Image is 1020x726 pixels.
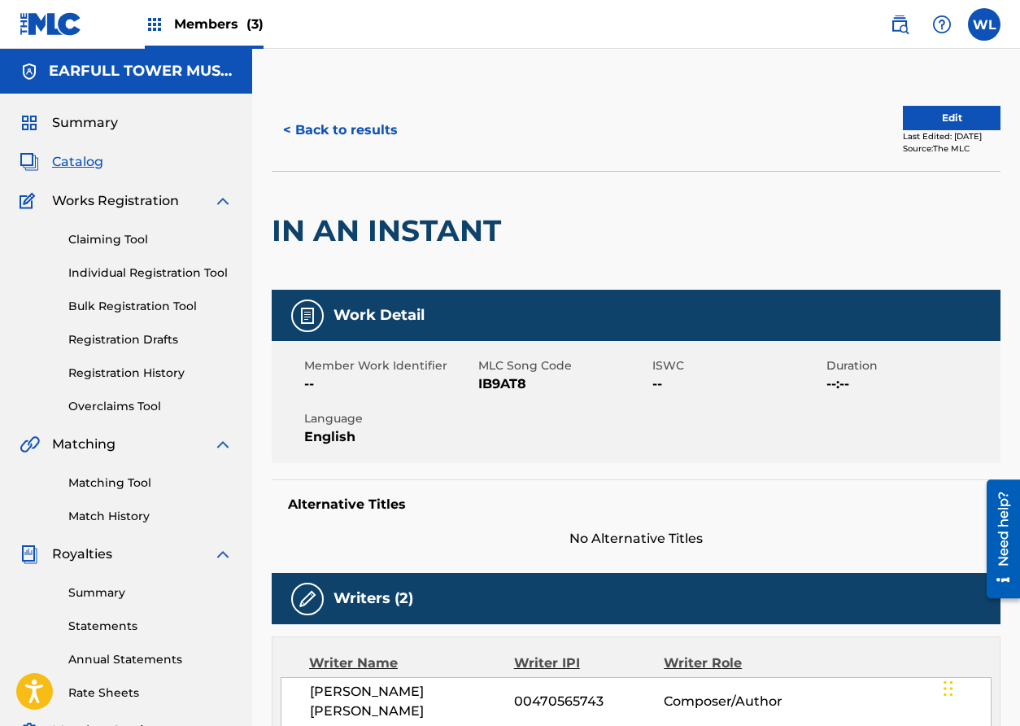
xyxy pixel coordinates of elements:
span: 00470565743 [514,692,664,711]
iframe: Chat Widget [939,648,1020,726]
span: No Alternative Titles [272,529,1000,549]
a: Statements [68,618,233,635]
img: Work Detail [298,306,317,326]
div: Writer Role [664,654,800,673]
h2: IN AN INSTANT [272,212,509,249]
img: expand [213,544,233,564]
a: Overclaims Tool [68,398,233,415]
img: Writers [298,589,317,609]
span: English [304,427,474,447]
span: Members [174,15,264,33]
span: -- [304,374,474,394]
img: Accounts [20,62,39,81]
button: < Back to results [272,110,409,151]
span: Works Registration [52,191,179,211]
a: Match History [68,508,233,525]
img: Top Rightsholders [145,15,164,34]
button: Edit [903,106,1000,130]
img: help [932,15,952,34]
a: SummarySummary [20,113,118,133]
h5: Work Detail [333,306,425,325]
img: Works Registration [20,191,41,211]
span: IB9AT8 [478,374,648,394]
a: Registration Drafts [68,331,233,348]
img: MLC Logo [20,12,82,36]
div: User Menu [968,8,1000,41]
span: Composer/Author [664,692,800,711]
a: Matching Tool [68,475,233,492]
div: Writer Name [309,654,514,673]
img: Matching [20,435,40,454]
a: Bulk Registration Tool [68,298,233,315]
img: Summary [20,113,39,133]
img: expand [213,435,233,454]
span: ISWC [652,357,822,374]
a: CatalogCatalog [20,152,103,172]
span: Language [304,410,474,427]
img: expand [213,191,233,211]
img: Catalog [20,152,39,172]
div: Help [926,8,958,41]
div: Source: The MLC [903,142,1000,155]
a: Individual Registration Tool [68,265,233,282]
span: (3) [246,16,264,32]
span: --:-- [826,374,996,394]
div: Last Edited: [DATE] [903,130,1000,142]
a: Public Search [883,8,916,41]
span: Catalog [52,152,103,172]
a: Registration History [68,365,233,382]
img: search [890,15,909,34]
a: Summary [68,584,233,601]
span: Royalties [52,544,112,564]
a: Rate Sheets [68,684,233,702]
h5: EARFULL TOWER MUSIC [49,62,233,81]
span: Matching [52,435,116,454]
h5: Alternative Titles [288,496,984,513]
iframe: Resource Center [974,469,1020,608]
span: Summary [52,113,118,133]
div: Writer IPI [514,654,665,673]
span: MLC Song Code [478,357,648,374]
img: Royalties [20,544,39,564]
a: Claiming Tool [68,231,233,248]
span: [PERSON_NAME] [PERSON_NAME] [310,682,514,721]
a: Annual Statements [68,651,233,668]
h5: Writers (2) [333,589,413,608]
span: -- [652,374,822,394]
span: Duration [826,357,996,374]
div: Drag [944,664,953,713]
span: Member Work Identifier [304,357,474,374]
